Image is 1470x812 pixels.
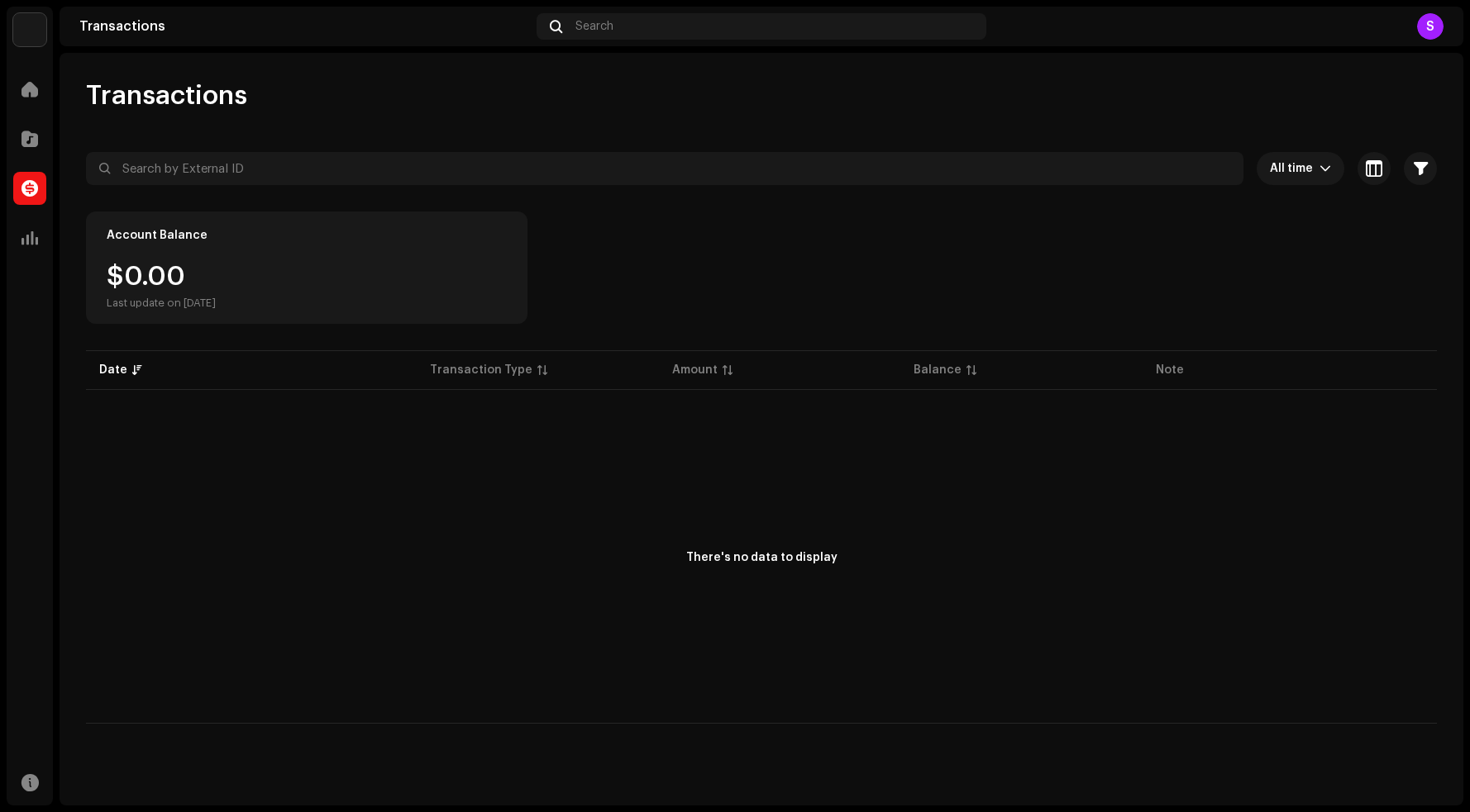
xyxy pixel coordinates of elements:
div: Last update on [DATE] [107,297,216,310]
div: Transactions [79,20,530,33]
img: acab2465-393a-471f-9647-fa4d43662784 [13,13,46,46]
div: dropdown trigger [1320,152,1331,185]
span: Transactions [86,79,247,112]
input: Search by External ID [86,152,1243,185]
div: Account Balance [107,229,208,242]
div: There's no data to display [686,549,838,567]
span: All time [1270,152,1320,185]
div: S [1417,13,1444,40]
span: Search [575,20,613,33]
